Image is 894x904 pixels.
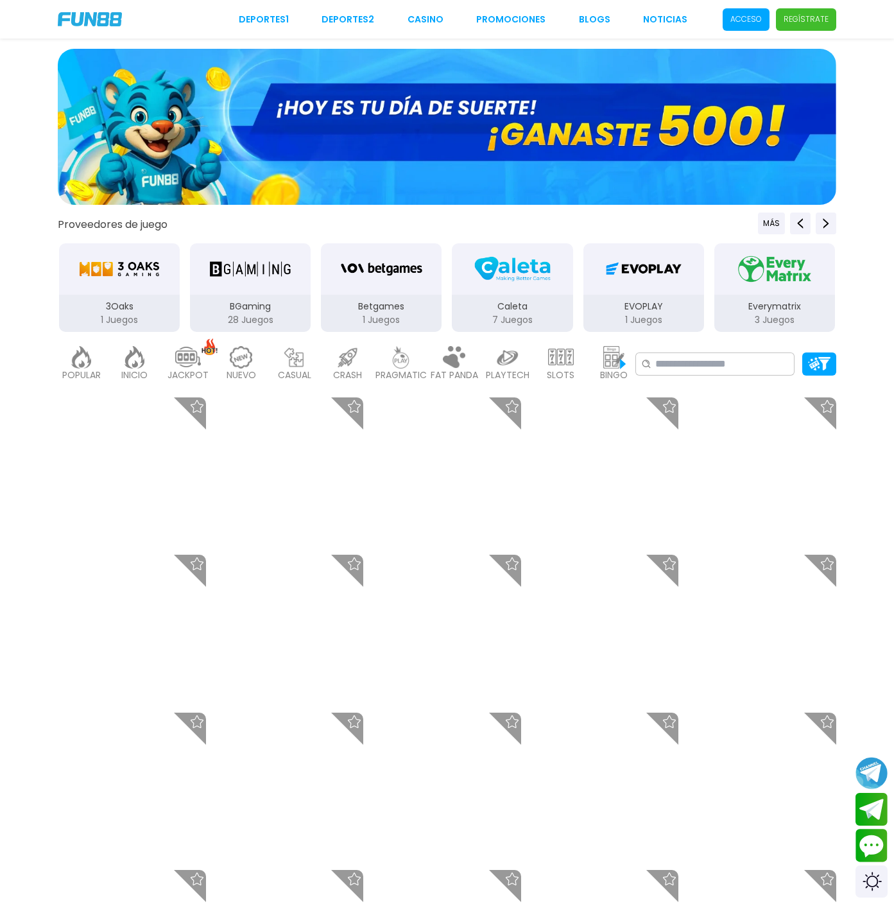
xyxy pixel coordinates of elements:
[190,300,311,313] p: BGaming
[758,213,785,234] button: Previous providers
[375,369,427,382] p: PRAGMATIC
[59,313,180,327] p: 1 Juegos
[452,300,572,313] p: Caleta
[855,829,888,862] button: Contact customer service
[816,213,836,234] button: Next providers
[709,242,840,333] button: Everymatrix
[578,242,709,333] button: EVOPLAY
[431,369,478,382] p: FAT PANDA
[190,313,311,327] p: 28 Juegos
[714,313,835,327] p: 3 Juegos
[341,251,422,287] img: Betgames
[808,357,830,370] img: Platform Filter
[316,242,447,333] button: Betgames
[579,13,610,26] a: BLOGS
[122,346,148,369] img: home_light.webp
[239,13,289,26] a: Deportes1
[855,793,888,826] button: Join telegram
[643,13,687,26] a: NOTICIAS
[601,346,627,369] img: bingo_light.webp
[855,756,888,790] button: Join telegram channel
[185,242,316,333] button: BGaming
[202,338,218,356] img: hot
[790,213,811,234] button: Previous providers
[228,346,254,369] img: new_light.webp
[69,346,94,369] img: popular_light.webp
[442,346,467,369] img: fat_panda_light.webp
[452,313,572,327] p: 7 Juegos
[476,13,546,26] a: Promociones
[282,346,307,369] img: casual_light.webp
[486,369,529,382] p: PLAYTECH
[447,242,578,333] button: Caleta
[600,369,628,382] p: BINGO
[121,369,148,382] p: INICIO
[58,12,122,26] img: Company Logo
[168,369,209,382] p: JACKPOT
[322,13,374,26] a: Deportes2
[62,369,101,382] p: POPULAR
[408,13,443,26] a: CASINO
[58,49,836,205] img: GANASTE 500
[210,251,291,287] img: BGaming
[714,300,835,313] p: Everymatrix
[855,865,888,898] div: Switch theme
[495,346,520,369] img: playtech_light.webp
[79,251,160,287] img: 3Oaks
[227,369,256,382] p: NUEVO
[59,300,180,313] p: 3Oaks
[278,369,311,382] p: CASUAL
[734,251,815,287] img: Everymatrix
[175,346,201,369] img: jackpot_light.webp
[321,313,442,327] p: 1 Juegos
[547,369,574,382] p: SLOTS
[784,13,829,25] p: Regístrate
[54,242,185,333] button: 3Oaks
[603,251,684,287] img: EVOPLAY
[335,346,361,369] img: crash_light.webp
[472,251,553,287] img: Caleta
[730,13,762,25] p: Acceso
[548,346,574,369] img: slots_light.webp
[388,346,414,369] img: pragmatic_light.webp
[583,313,704,327] p: 1 Juegos
[583,300,704,313] p: EVOPLAY
[58,218,168,231] button: Proveedores de juego
[321,300,442,313] p: Betgames
[333,369,362,382] p: CRASH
